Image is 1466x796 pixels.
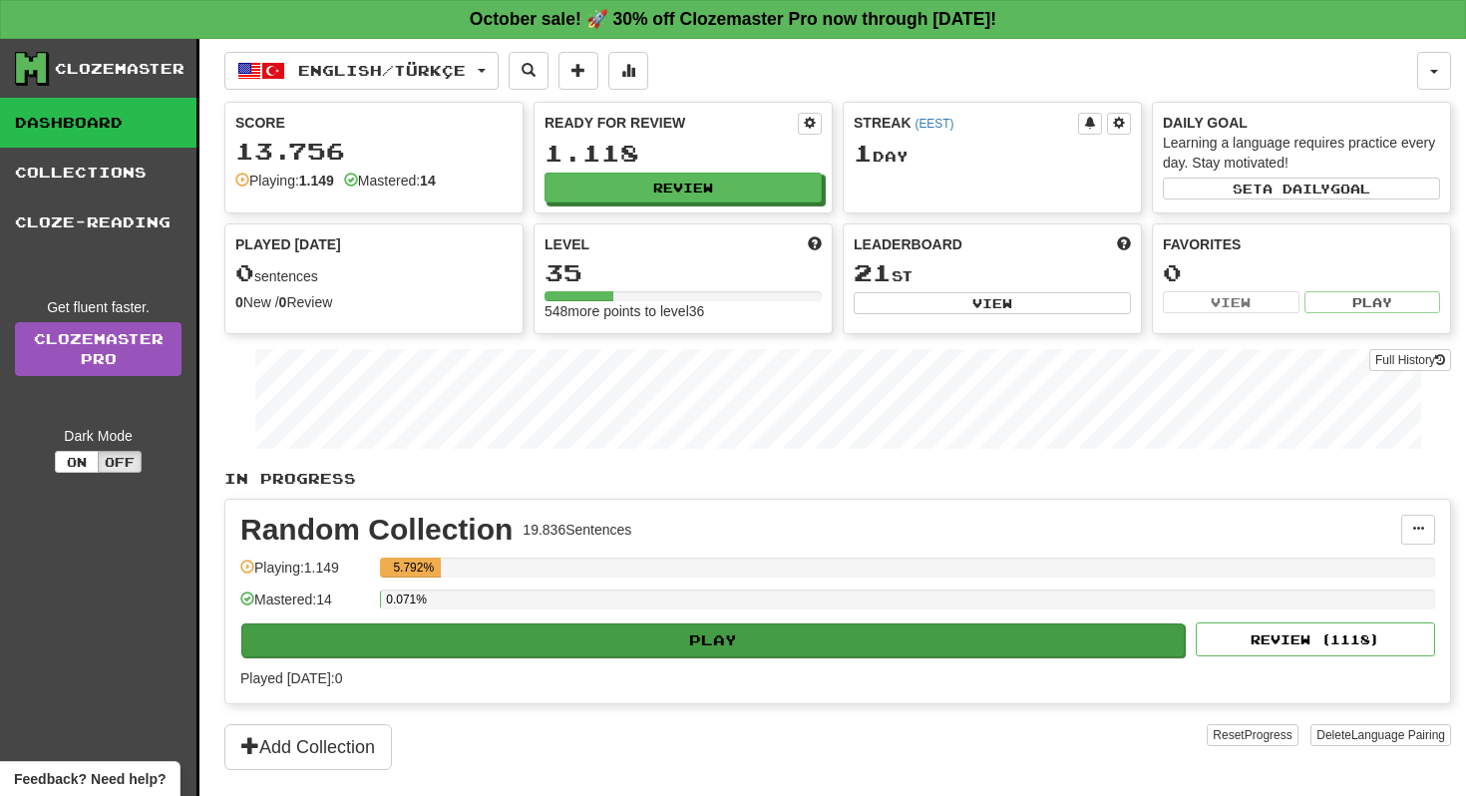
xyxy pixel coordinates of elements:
strong: 1.149 [299,173,334,189]
button: Seta dailygoal [1163,178,1440,199]
button: Play [1304,291,1441,313]
span: This week in points, UTC [1117,234,1131,254]
div: Streak [854,113,1078,133]
div: Dark Mode [15,426,182,446]
div: 35 [545,260,822,285]
button: Review [545,173,822,202]
div: 19.836 Sentences [523,520,631,540]
div: Ready for Review [545,113,798,133]
button: Search sentences [509,52,549,90]
button: ResetProgress [1207,724,1297,746]
div: Day [854,141,1131,167]
div: 5.792% [386,558,441,578]
button: View [854,292,1131,314]
span: English / Türkçe [298,62,466,79]
a: (EEST) [915,117,953,131]
button: Off [98,451,142,473]
strong: 0 [279,294,287,310]
span: Played [DATE]: 0 [240,670,342,686]
strong: October sale! 🚀 30% off Clozemaster Pro now through [DATE]! [470,9,996,29]
span: 21 [854,258,892,286]
div: Daily Goal [1163,113,1440,133]
div: 13.756 [235,139,513,164]
div: Mastered: 14 [240,590,370,622]
span: 1 [854,139,873,167]
strong: 0 [235,294,243,310]
button: Full History [1369,349,1451,371]
button: Play [241,623,1185,657]
div: Score [235,113,513,133]
div: Get fluent faster. [15,297,182,317]
div: 548 more points to level 36 [545,301,822,321]
a: ClozemasterPro [15,322,182,376]
span: Played [DATE] [235,234,341,254]
button: View [1163,291,1299,313]
span: Score more points to level up [808,234,822,254]
div: Playing: [235,171,334,191]
button: DeleteLanguage Pairing [1310,724,1451,746]
div: Playing: 1.149 [240,558,370,591]
div: st [854,260,1131,286]
div: Learning a language requires practice every day. Stay motivated! [1163,133,1440,173]
div: sentences [235,260,513,286]
strong: 14 [420,173,436,189]
div: 1.118 [545,141,822,166]
span: Progress [1245,728,1292,742]
button: Add sentence to collection [558,52,598,90]
button: More stats [608,52,648,90]
span: Language Pairing [1351,728,1445,742]
div: 0 [1163,260,1440,285]
div: Favorites [1163,234,1440,254]
span: Level [545,234,589,254]
div: Clozemaster [55,59,184,79]
button: Add Collection [224,724,392,770]
div: Mastered: [344,171,436,191]
button: Review (1118) [1196,622,1435,656]
button: On [55,451,99,473]
span: a daily [1263,182,1330,196]
div: New / Review [235,292,513,312]
span: 0 [235,258,254,286]
div: Random Collection [240,515,513,545]
span: Open feedback widget [14,769,166,789]
p: In Progress [224,469,1451,489]
span: Leaderboard [854,234,962,254]
button: English/Türkçe [224,52,499,90]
